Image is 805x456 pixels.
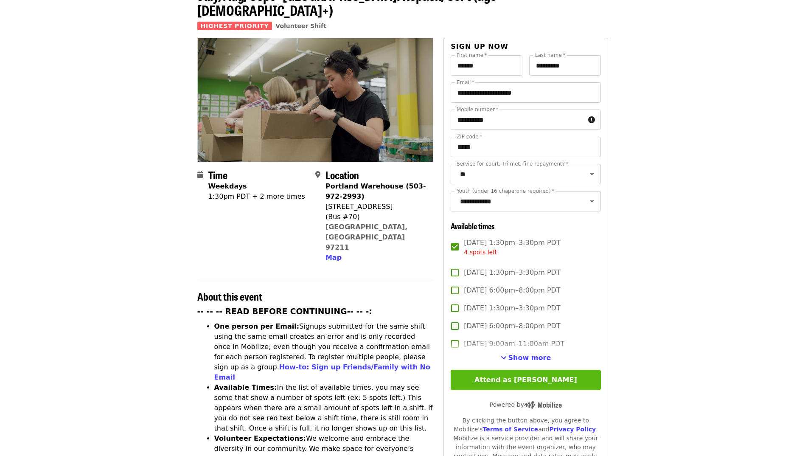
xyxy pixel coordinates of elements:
[214,321,434,383] li: Signups submitted for the same shift using the same email creates an error and is only recorded o...
[214,434,306,442] strong: Volunteer Expectations:
[214,322,300,330] strong: One person per Email:
[464,321,560,331] span: [DATE] 6:00pm–8:00pm PDT
[451,55,522,76] input: First name
[457,161,569,166] label: Service for court, Tri-met, fine repayment?
[315,171,320,179] i: map-marker-alt icon
[464,249,497,256] span: 4 spots left
[197,307,372,316] strong: -- -- -- READ BEFORE CONTINUING-- -- -:
[490,401,562,408] span: Powered by
[325,212,426,222] div: (Bus #70)
[464,238,560,257] span: [DATE] 1:30pm–3:30pm PDT
[325,167,359,182] span: Location
[524,401,562,409] img: Powered by Mobilize
[214,363,431,381] a: How-to: Sign up Friends/Family with No Email
[508,354,551,362] span: Show more
[457,80,474,85] label: Email
[464,303,560,313] span: [DATE] 1:30pm–3:30pm PDT
[457,134,482,139] label: ZIP code
[197,289,262,304] span: About this event
[482,426,538,433] a: Terms of Service
[325,202,426,212] div: [STREET_ADDRESS]
[586,168,598,180] button: Open
[451,110,584,130] input: Mobile number
[464,285,560,296] span: [DATE] 6:00pm–8:00pm PDT
[208,167,227,182] span: Time
[529,55,601,76] input: Last name
[464,339,564,349] span: [DATE] 9:00am–11:00am PDT
[325,253,342,262] span: Map
[325,182,426,200] strong: Portland Warehouse (503-972-2993)
[451,82,600,103] input: Email
[197,171,203,179] i: calendar icon
[198,38,433,161] img: July/Aug/Sept - Portland: Repack/Sort (age 8+) organized by Oregon Food Bank
[214,383,434,433] li: In the list of available times, you may see some that show a number of spots left (ex: 5 spots le...
[275,23,326,29] a: Volunteer Shift
[501,353,551,363] button: See more timeslots
[457,53,487,58] label: First name
[549,426,596,433] a: Privacy Policy
[457,107,498,112] label: Mobile number
[451,137,600,157] input: ZIP code
[457,189,554,194] label: Youth (under 16 chaperone required)
[197,22,272,30] span: Highest Priority
[451,220,495,231] span: Available times
[588,116,595,124] i: circle-info icon
[325,223,408,251] a: [GEOGRAPHIC_DATA], [GEOGRAPHIC_DATA] 97211
[208,182,247,190] strong: Weekdays
[208,191,305,202] div: 1:30pm PDT + 2 more times
[451,370,600,390] button: Attend as [PERSON_NAME]
[325,253,342,263] button: Map
[586,195,598,207] button: Open
[451,42,508,51] span: Sign up now
[464,267,560,278] span: [DATE] 1:30pm–3:30pm PDT
[535,53,565,58] label: Last name
[214,383,277,391] strong: Available Times:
